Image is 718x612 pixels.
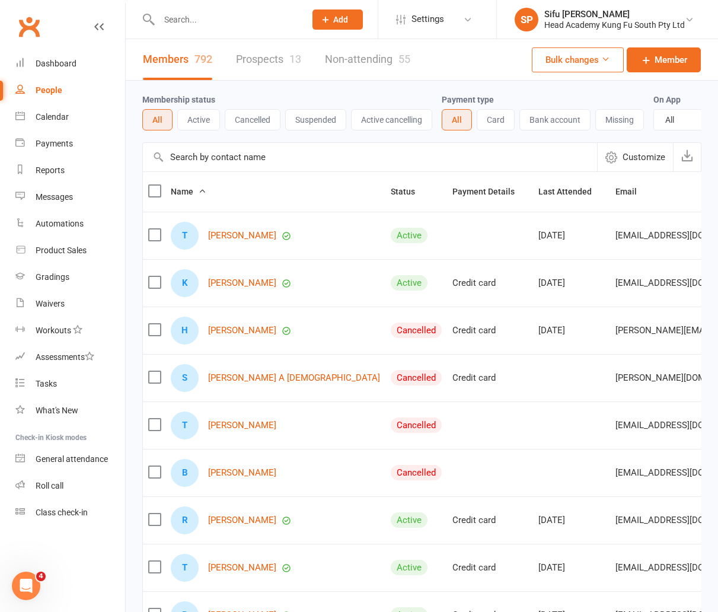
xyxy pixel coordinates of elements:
a: Automations [15,211,125,237]
div: Roll call [36,481,63,490]
a: Member [627,47,701,72]
div: What's New [36,406,78,415]
div: Cancelled [391,323,442,338]
button: Bulk changes [532,47,624,72]
button: Cancelled [225,109,280,130]
button: All [442,109,472,130]
a: Non-attending55 [325,39,410,80]
a: Class kiosk mode [15,499,125,526]
button: Card [477,109,515,130]
div: Credit card [452,326,528,336]
div: Head Academy Kung Fu South Pty Ltd [544,20,685,30]
div: General attendance [36,454,108,464]
a: Workouts [15,317,125,344]
a: [PERSON_NAME] [208,278,276,288]
a: Reports [15,157,125,184]
a: Roll call [15,473,125,499]
input: Search... [155,11,297,28]
button: Suspended [285,109,346,130]
button: Name [171,184,206,199]
div: T [171,222,199,250]
div: Messages [36,192,73,202]
div: Gradings [36,272,69,282]
div: B [171,459,199,487]
button: Active [177,109,220,130]
div: [DATE] [538,563,605,573]
button: Status [391,184,428,199]
div: Active [391,275,427,291]
div: Sifu [PERSON_NAME] [544,9,685,20]
div: Assessments [36,352,94,362]
div: 13 [289,53,301,65]
div: Dashboard [36,59,76,68]
a: Tasks [15,371,125,397]
label: On App [653,95,681,104]
div: Calendar [36,112,69,122]
a: [PERSON_NAME] A [DEMOGRAPHIC_DATA] [208,373,380,383]
a: Dashboard [15,50,125,77]
a: [PERSON_NAME] [208,515,276,525]
a: Product Sales [15,237,125,264]
div: SP [515,8,538,31]
button: Active cancelling [351,109,432,130]
span: Payment Details [452,187,528,196]
div: T [171,412,199,439]
a: Payments [15,130,125,157]
a: Calendar [15,104,125,130]
iframe: Intercom live chat [12,572,40,600]
span: Email [615,187,650,196]
a: [PERSON_NAME] [208,231,276,241]
div: K [171,269,199,297]
span: Customize [623,150,665,164]
div: [DATE] [538,326,605,336]
a: What's New [15,397,125,424]
div: Class check-in [36,508,88,517]
div: Automations [36,219,84,228]
label: Membership status [142,95,215,104]
div: H [171,317,199,345]
a: Gradings [15,264,125,291]
span: 4 [36,572,46,581]
div: Reports [36,165,65,175]
div: 792 [194,53,212,65]
div: Active [391,560,427,575]
div: 55 [398,53,410,65]
div: [DATE] [538,515,605,525]
div: Credit card [452,563,528,573]
a: [PERSON_NAME] [208,326,276,336]
a: Messages [15,184,125,211]
button: Last Attended [538,184,605,199]
a: Clubworx [14,12,44,42]
a: Prospects13 [236,39,301,80]
span: Last Attended [538,187,605,196]
div: [DATE] [538,278,605,288]
a: Waivers [15,291,125,317]
div: Workouts [36,326,71,335]
div: Tasks [36,379,57,388]
div: Waivers [36,299,65,308]
button: Customize [597,143,673,171]
div: Credit card [452,373,528,383]
div: Cancelled [391,417,442,433]
button: All [142,109,173,130]
button: Missing [595,109,644,130]
a: [PERSON_NAME] [208,420,276,431]
a: General attendance kiosk mode [15,446,125,473]
button: Email [615,184,650,199]
span: Add [333,15,348,24]
button: Bank account [519,109,591,130]
div: Credit card [452,515,528,525]
div: [DATE] [538,231,605,241]
span: Settings [411,6,444,33]
a: [PERSON_NAME] [208,563,276,573]
a: Members792 [143,39,212,80]
div: Cancelled [391,465,442,480]
div: People [36,85,62,95]
div: R [171,506,199,534]
span: Status [391,187,428,196]
a: [PERSON_NAME] [208,468,276,478]
div: Product Sales [36,246,87,255]
input: Search by contact name [143,143,597,171]
a: People [15,77,125,104]
div: Active [391,228,427,243]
